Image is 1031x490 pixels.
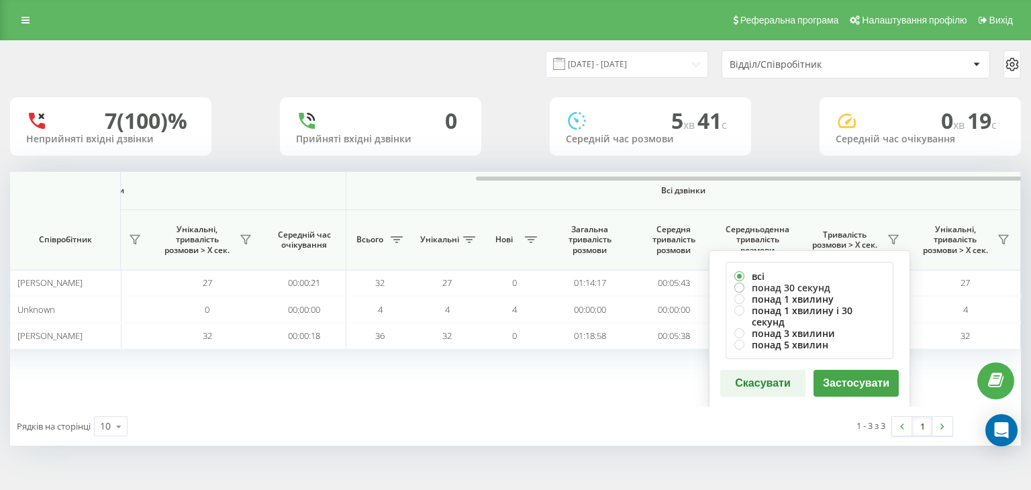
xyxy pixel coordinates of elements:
div: Середній час очікування [836,134,1005,145]
div: Середній час розмови [566,134,735,145]
td: 00:00:18 [262,323,346,349]
span: [PERSON_NAME] [17,330,83,342]
td: 00:00:00 [262,296,346,322]
span: Унікальні, тривалість розмови > Х сек. [917,224,993,256]
span: 32 [375,277,385,289]
span: 32 [442,330,452,342]
span: 0 [941,106,967,135]
td: 01:18:58 [548,323,632,349]
button: Застосувати [814,370,899,397]
span: Співробітник [21,234,109,245]
span: Унікальні [420,234,459,245]
span: Всі дзвінки [386,185,981,196]
span: Середній час очікування [273,230,336,250]
div: 7 (100)% [105,108,187,134]
span: хв [953,117,967,132]
span: Unknown [17,303,55,315]
span: Всього [353,234,387,245]
span: 4 [512,303,517,315]
label: всі [734,271,885,282]
label: понад 3 хвилини [734,328,885,339]
span: Тривалість розмови > Х сек. [806,230,883,250]
div: 10 [100,420,111,433]
span: c [722,117,727,132]
span: c [991,117,997,132]
span: 0 [512,330,517,342]
span: Загальна тривалість розмови [558,224,622,256]
span: 27 [442,277,452,289]
button: Скасувати [720,370,805,397]
div: Відділ/Співробітник [730,59,890,70]
span: 32 [961,330,970,342]
span: 27 [961,277,970,289]
label: понад 1 хвилину [734,293,885,305]
td: 00:00:21 [262,270,346,296]
span: 27 [203,277,212,289]
div: Неприйняті вхідні дзвінки [26,134,195,145]
td: 00:00:00 [548,296,632,322]
span: Середня тривалість розмови [642,224,705,256]
span: 4 [445,303,450,315]
span: Рядків на сторінці [17,420,91,432]
span: 4 [378,303,383,315]
div: 1 - 3 з 3 [856,419,885,432]
td: 00:00:00 [632,296,716,322]
span: Середньоденна тривалість розмови [726,224,789,256]
span: Нові [487,234,521,245]
td: 00:05:38 [632,323,716,349]
span: Вихід [989,15,1013,26]
span: 0 [205,303,209,315]
span: 0 [512,277,517,289]
td: 00:05:43 [632,270,716,296]
span: 5 [671,106,697,135]
a: 1 [912,417,932,436]
span: 36 [375,330,385,342]
span: хв [683,117,697,132]
div: Open Intercom Messenger [985,414,1018,446]
label: понад 1 хвилину і 30 секунд [734,305,885,328]
td: 01:14:17 [548,270,632,296]
label: понад 5 хвилин [734,339,885,350]
span: 4 [963,303,968,315]
div: 0 [445,108,457,134]
label: понад 30 секунд [734,282,885,293]
div: Прийняті вхідні дзвінки [296,134,465,145]
span: 41 [697,106,727,135]
span: 32 [203,330,212,342]
span: 19 [967,106,997,135]
span: [PERSON_NAME] [17,277,83,289]
span: Унікальні, тривалість розмови > Х сек. [158,224,236,256]
span: Реферальна програма [740,15,839,26]
span: Налаштування профілю [862,15,967,26]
